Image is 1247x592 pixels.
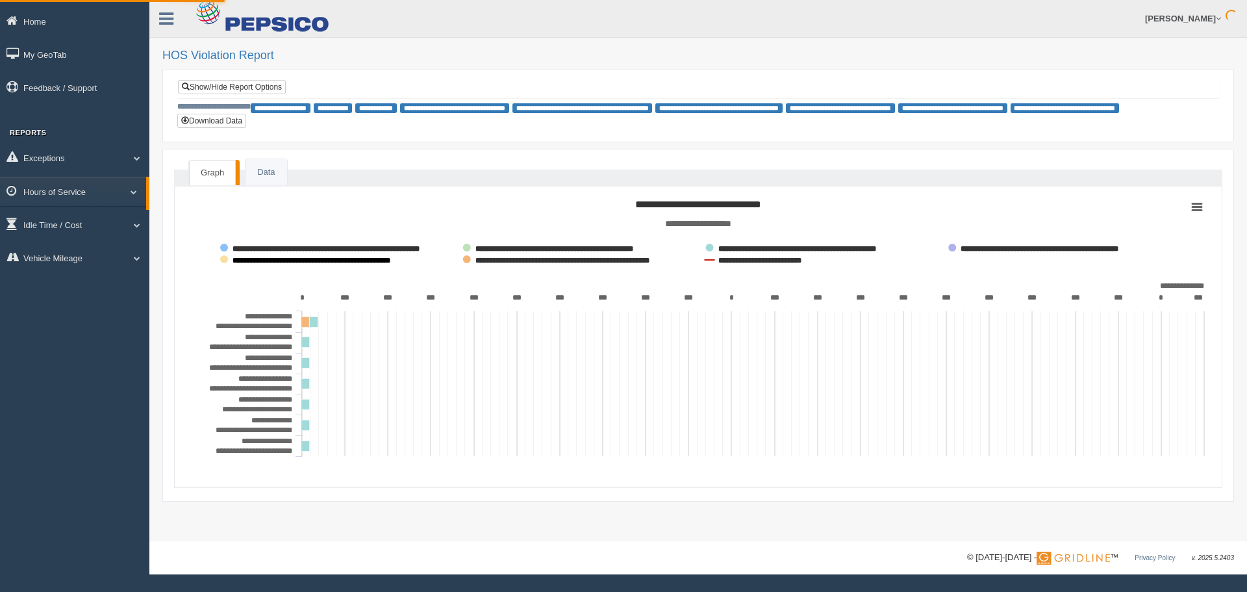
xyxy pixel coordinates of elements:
div: © [DATE]-[DATE] - ™ [967,551,1234,565]
a: Privacy Policy [1135,554,1175,561]
h2: HOS Violation Report [162,49,1234,62]
a: Graph [189,160,236,186]
button: Download Data [177,114,246,128]
a: Show/Hide Report Options [178,80,286,94]
a: Data [246,159,286,186]
img: Gridline [1037,552,1110,565]
span: v. 2025.5.2403 [1192,554,1234,561]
